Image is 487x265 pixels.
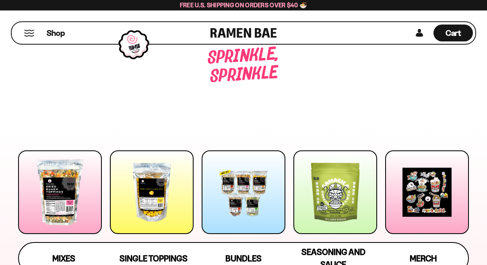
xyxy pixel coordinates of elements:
a: Shop [47,25,65,41]
span: Single Toppings [120,253,188,263]
span: Bundles [225,253,262,263]
span: Shop [47,28,65,39]
button: Mobile Menu Trigger [24,30,35,37]
a: Cart [433,22,473,44]
span: Cart [446,28,461,38]
span: Mixes [52,253,75,263]
span: Free U.S. Shipping on Orders over $40 🍜 [180,1,307,9]
span: Merch [410,253,437,263]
